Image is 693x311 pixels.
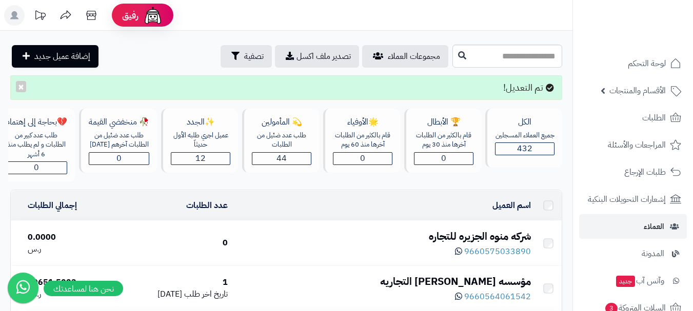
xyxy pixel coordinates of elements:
[464,245,531,258] span: 9660575033890
[171,131,230,150] div: عميل اجري طلبه الأول حديثاّ
[5,131,67,159] div: طلب عدد كبير من الطلبات و لم يطلب منذ 6 أشهر
[360,152,365,164] span: 0
[616,276,635,287] span: جديد
[579,106,687,130] a: الطلبات
[579,187,687,212] a: إشعارات التحويلات البنكية
[579,214,687,239] a: العملاء
[402,109,483,182] a: 🏆 الأبطالقام بالكثير من الطلبات آخرها منذ 30 يوم0
[34,161,39,174] span: 0
[275,45,359,68] a: تصدير ملف اكسل
[16,81,26,92] button: ×
[236,274,531,289] div: مؤسسه [PERSON_NAME] التجاريه
[455,291,531,303] a: 9660564061542
[116,152,122,164] span: 0
[388,50,440,63] span: مجموعات العملاء
[483,109,564,182] a: الكلجميع العملاء المسجلين432
[623,18,683,40] img: logo-2.png
[221,45,272,68] button: تصفية
[5,116,67,128] div: 💔بحاجة إلى إهتمام
[12,45,98,68] a: إضافة عميل جديد
[236,229,531,244] div: شركه منوه الجزيره للتجاره
[321,109,402,182] a: 🌟الأوفياءقام بالكثير من الطلبات آخرها منذ 60 يوم0
[10,75,562,100] div: تم التعديل!
[495,116,555,128] div: الكل
[115,277,228,288] div: 1
[642,246,664,261] span: المدونة
[624,165,666,179] span: طلبات الإرجاع
[492,199,531,212] a: اسم العميل
[143,5,163,26] img: ai-face.png
[28,232,108,243] div: 0.0000
[184,288,228,300] span: تاريخ اخر طلب
[276,152,287,164] span: 44
[642,111,666,125] span: الطلبات
[252,131,311,150] div: طلب عدد ضئيل من الطلبات
[159,109,240,182] a: ✨الجددعميل اجري طلبه الأول حديثاّ12
[609,84,666,98] span: الأقسام والمنتجات
[441,152,446,164] span: 0
[517,142,532,155] span: 432
[296,50,351,63] span: تصدير ملف اكسل
[333,116,392,128] div: 🌟الأوفياء
[579,160,687,184] a: طلبات الإرجاع
[77,109,159,182] a: 🥀 منخفضي القيمةطلب عدد ضئيل من الطلبات آخرهم [DATE]0
[28,199,77,212] a: إجمالي الطلبات
[495,131,555,140] div: جميع العملاء المسجلين
[89,116,149,128] div: 🥀 منخفضي القيمة
[362,45,448,68] a: مجموعات العملاء
[644,219,664,234] span: العملاء
[27,5,53,28] a: تحديثات المنصة
[579,51,687,76] a: لوحة التحكم
[34,50,90,63] span: إضافة عميل جديد
[579,133,687,157] a: المراجعات والأسئلة
[455,245,531,258] a: 9660575033890
[464,291,531,303] span: 9660564061542
[579,268,687,293] a: وآتس آبجديد
[608,138,666,152] span: المراجعات والأسئلة
[171,116,230,128] div: ✨الجدد
[115,237,228,249] div: 0
[588,192,666,206] span: إشعارات التحويلات البنكية
[628,56,666,71] span: لوحة التحكم
[244,50,264,63] span: تصفية
[28,277,108,288] div: 10651.5023
[195,152,206,164] span: 12
[579,241,687,266] a: المدونة
[414,131,473,150] div: قام بالكثير من الطلبات آخرها منذ 30 يوم
[28,243,108,255] div: ر.س
[333,131,392,150] div: قام بالكثير من الطلبات آخرها منذ 60 يوم
[89,131,149,150] div: طلب عدد ضئيل من الطلبات آخرهم [DATE]
[615,274,664,288] span: وآتس آب
[240,109,321,182] a: 💫 المأمولينطلب عدد ضئيل من الطلبات44
[122,9,138,22] span: رفيق
[186,199,228,212] a: عدد الطلبات
[252,116,311,128] div: 💫 المأمولين
[115,288,228,300] div: [DATE]
[414,116,473,128] div: 🏆 الأبطال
